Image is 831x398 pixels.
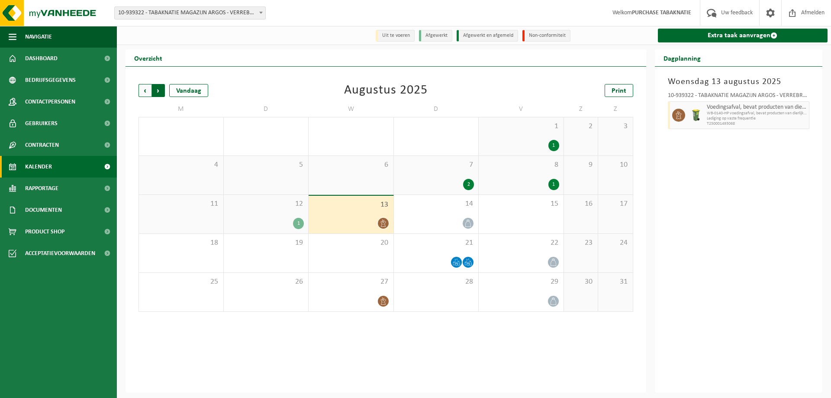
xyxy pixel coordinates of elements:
[25,156,52,178] span: Kalender
[602,122,628,131] span: 3
[398,238,474,248] span: 21
[228,160,304,170] span: 5
[568,122,594,131] span: 2
[668,93,810,101] div: 10-939322 - TABAKNATIE MAGAZIJN ARGOS - VERREBROEK
[126,49,171,66] h2: Overzicht
[598,101,633,117] td: Z
[376,30,415,42] li: Uit te voeren
[568,238,594,248] span: 23
[25,178,58,199] span: Rapportage
[479,101,564,117] td: V
[398,277,474,287] span: 28
[114,6,266,19] span: 10-939322 - TABAKNATIE MAGAZIJN ARGOS - VERREBROEK
[138,84,151,97] span: Vorige
[224,101,309,117] td: D
[25,26,52,48] span: Navigatie
[143,277,219,287] span: 25
[632,10,691,16] strong: PURCHASE TABAKNATIE
[143,199,219,209] span: 11
[522,30,570,42] li: Non-conformiteit
[25,134,59,156] span: Contracten
[689,109,702,122] img: WB-0140-HPE-GN-50
[152,84,165,97] span: Volgende
[344,84,428,97] div: Augustus 2025
[313,160,389,170] span: 6
[463,179,474,190] div: 2
[483,277,559,287] span: 29
[707,104,807,111] span: Voedingsafval, bevat producten van dierlijke oorsprong, onverpakt, categorie 3
[25,243,95,264] span: Acceptatievoorwaarden
[564,101,599,117] td: Z
[548,179,559,190] div: 1
[668,75,810,88] h3: Woensdag 13 augustus 2025
[394,101,479,117] td: D
[115,7,265,19] span: 10-939322 - TABAKNATIE MAGAZIJN ARGOS - VERREBROEK
[707,116,807,121] span: Lediging op vaste frequentie
[483,199,559,209] span: 15
[228,277,304,287] span: 26
[419,30,452,42] li: Afgewerkt
[25,48,58,69] span: Dashboard
[143,160,219,170] span: 4
[398,199,474,209] span: 14
[169,84,208,97] div: Vandaag
[143,238,219,248] span: 18
[25,113,58,134] span: Gebruikers
[548,140,559,151] div: 1
[602,238,628,248] span: 24
[228,238,304,248] span: 19
[313,200,389,210] span: 13
[707,121,807,126] span: T250001493068
[293,218,304,229] div: 1
[707,111,807,116] span: WB-0140-HP voedingsafval, bevat producten van dierlijke oors
[313,277,389,287] span: 27
[309,101,394,117] td: W
[313,238,389,248] span: 20
[612,87,626,94] span: Print
[602,199,628,209] span: 17
[138,101,224,117] td: M
[483,122,559,131] span: 1
[483,160,559,170] span: 8
[25,69,76,91] span: Bedrijfsgegevens
[228,199,304,209] span: 12
[398,160,474,170] span: 7
[602,160,628,170] span: 10
[25,91,75,113] span: Contactpersonen
[25,221,64,243] span: Product Shop
[605,84,633,97] a: Print
[658,29,828,42] a: Extra taak aanvragen
[483,238,559,248] span: 22
[602,277,628,287] span: 31
[568,199,594,209] span: 16
[568,277,594,287] span: 30
[25,199,62,221] span: Documenten
[457,30,518,42] li: Afgewerkt en afgemeld
[568,160,594,170] span: 9
[655,49,709,66] h2: Dagplanning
